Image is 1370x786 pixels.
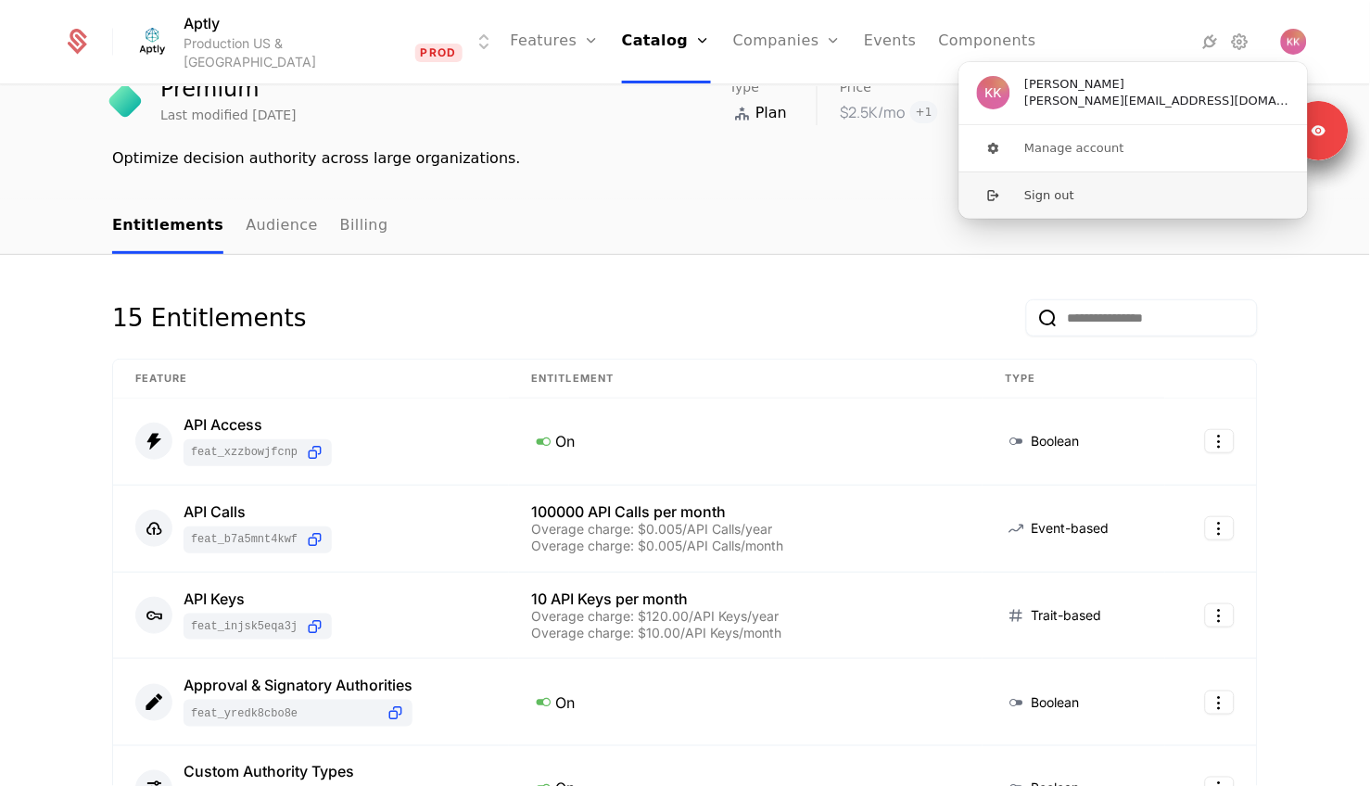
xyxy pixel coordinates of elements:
[1205,516,1235,540] button: Select action
[977,76,1010,109] img: Kenneth Knoll
[509,360,983,399] th: Entitlement
[135,12,495,71] button: Select environment
[184,417,332,432] div: API Access
[1031,693,1079,712] span: Boolean
[959,62,1308,219] div: User button popover
[1031,606,1101,625] span: Trait-based
[191,445,298,460] span: feat_XzZBoWJfCNp
[112,199,223,254] a: Entitlements
[531,610,960,623] div: Overage charge: $120.00/API Keys/year
[246,199,318,254] a: Audience
[531,539,960,552] div: Overage charge: $0.005/API Calls/month
[1025,76,1125,93] span: [PERSON_NAME]
[755,102,787,124] span: Plan
[1205,691,1235,715] button: Select action
[184,765,354,780] div: Custom Authority Types
[531,504,960,519] div: 100000 API Calls per month
[840,81,871,94] span: Price
[191,532,298,547] span: feat_B7a5Mnt4kWf
[113,360,509,399] th: Feature
[983,360,1165,399] th: Type
[840,101,905,123] div: $2.5K /mo
[531,627,960,640] div: Overage charge: $10.00/API Keys/month
[531,523,960,536] div: Overage charge: $0.005/API Calls/year
[910,101,938,123] span: + 1
[1031,519,1109,538] span: Event-based
[184,12,220,34] span: Aptly
[729,81,759,94] span: Type
[1281,29,1307,55] button: Close user button
[184,591,332,606] div: API Keys
[112,299,307,336] div: 15 Entitlements
[184,504,332,519] div: API Calls
[958,125,1309,171] button: Manage account
[184,34,407,71] div: Production US & [GEOGRAPHIC_DATA]
[340,199,388,254] a: Billing
[415,44,463,62] span: Prod
[112,199,388,254] ul: Choose Sub Page
[160,78,297,100] div: Premium
[160,106,297,124] div: Last modified [DATE]
[531,591,960,606] div: 10 API Keys per month
[1229,31,1251,53] a: Settings
[1031,432,1079,450] span: Boolean
[1281,29,1307,55] img: Kenneth Knoll
[1205,429,1235,453] button: Select action
[191,706,378,721] span: feat_YREDK8cBo8E
[958,171,1309,219] button: Sign out
[130,19,174,64] img: Aptly
[184,678,412,692] div: Approval & Signatory Authorities
[531,690,960,714] div: On
[112,147,1258,170] div: Optimize decision authority across large organizations.
[1205,603,1235,628] button: Select action
[112,199,1258,254] nav: Main
[1199,31,1222,53] a: Integrations
[191,619,298,634] span: feat_inJsK5eqA3j
[1025,93,1290,109] span: [PERSON_NAME][EMAIL_ADDRESS][DOMAIN_NAME]
[531,429,960,453] div: On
